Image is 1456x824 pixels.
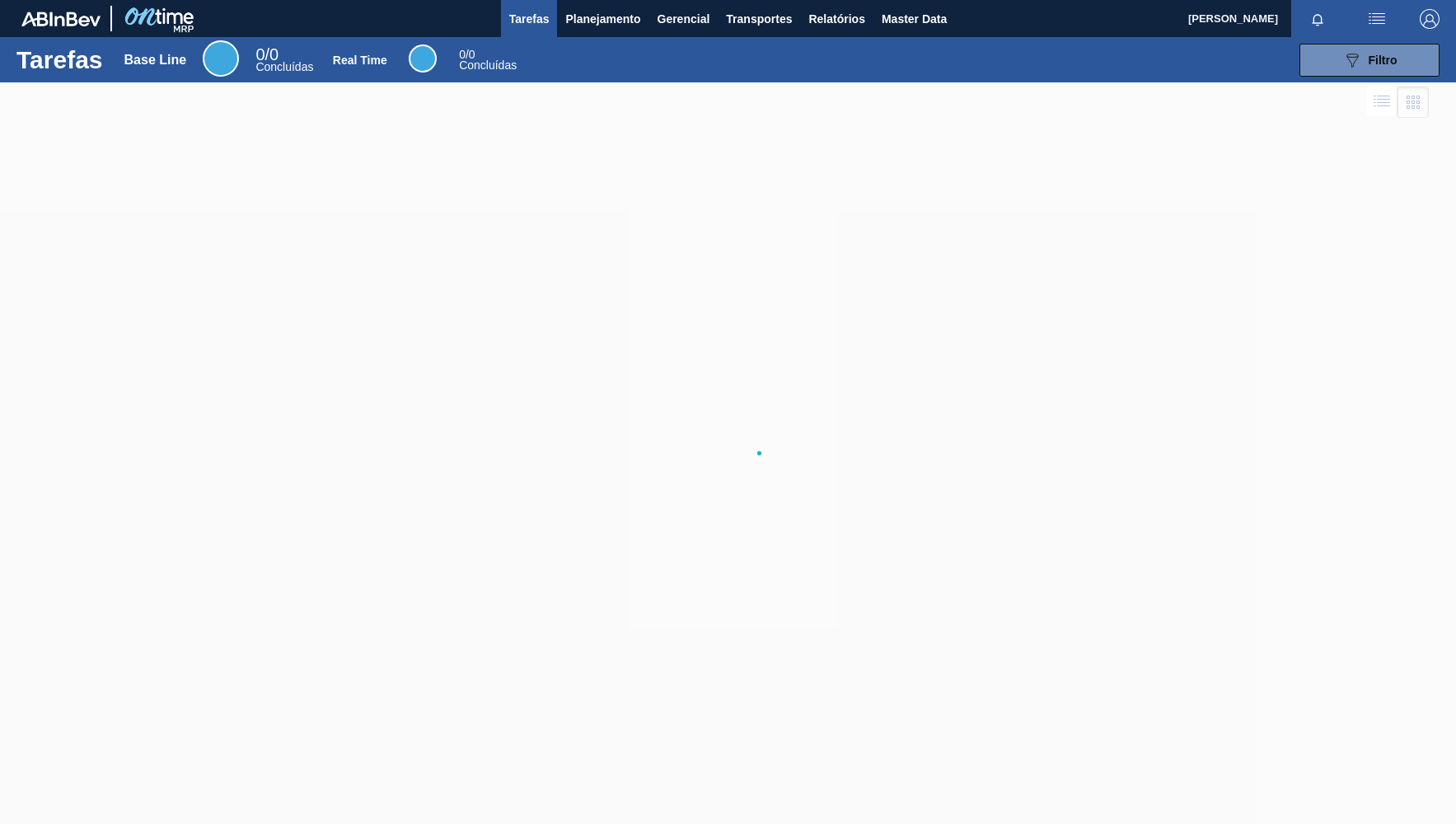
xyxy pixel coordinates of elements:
span: / 0 [459,48,475,61]
button: Notificações [1291,7,1344,30]
span: Relatórios [808,9,864,29]
span: Planejamento [565,9,640,29]
span: Filtro [1369,54,1397,67]
span: Master Data [882,9,947,29]
div: Real Time [409,44,437,73]
div: Real Time [333,54,387,67]
span: Concluídas [459,59,517,72]
span: Transportes [726,9,792,29]
span: Tarefas [509,9,550,29]
div: Base Line [203,40,239,77]
span: 0 [255,45,265,63]
button: Filtro [1299,44,1440,77]
span: Gerencial [658,9,710,29]
div: Real Time [459,49,517,71]
span: Concluídas [255,60,313,73]
img: TNhmsLtSVTkK8tSr43FrP2fwEKptu5GPRR3wAAAABJRU5ErkJggg== [21,12,101,26]
span: / 0 [255,45,279,63]
h1: Tarefas [16,50,103,69]
img: userActions [1367,9,1387,29]
div: Base Line [255,48,313,73]
img: Logout [1420,9,1440,29]
div: Base Line [124,53,187,68]
span: 0 [459,48,466,61]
